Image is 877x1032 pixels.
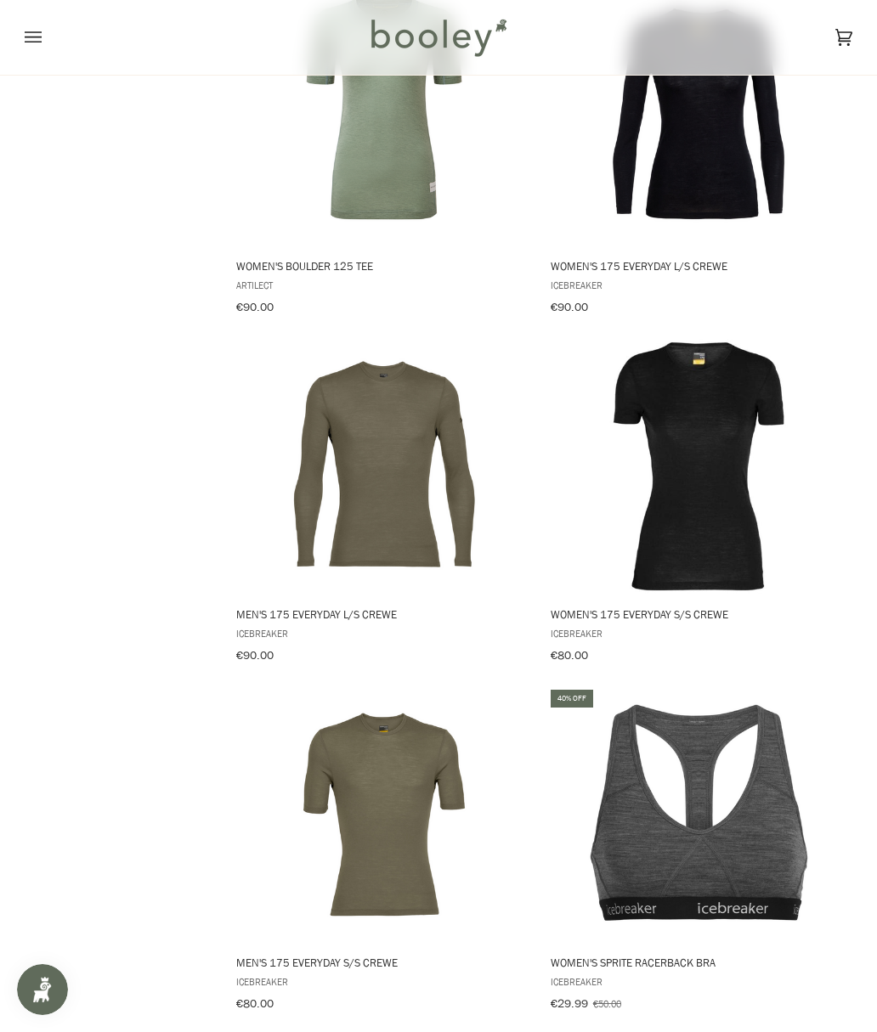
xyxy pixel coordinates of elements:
[551,258,847,274] span: Women's 175 Everyday L/S Crewe
[236,278,533,292] span: Artilect
[236,626,533,640] span: Icebreaker
[551,647,588,663] span: €80.00
[17,964,68,1015] iframe: Button to open loyalty program pop-up
[236,995,274,1012] span: €80.00
[234,339,535,668] a: Men's 175 Everyday L/S Crewe
[551,278,847,292] span: Icebreaker
[257,339,512,594] img: Icebreaker Men's 175 Everyday L/S Crewe Loden - Booley Galway
[551,955,847,970] span: Women's Sprite Racerback Bra
[236,606,533,622] span: Men's 175 Everyday L/S Crewe
[548,339,850,668] a: Women's 175 Everyday S/S Crewe
[551,995,588,1012] span: €29.99
[236,955,533,970] span: Men's 175 Everyday S/S Crewe
[571,687,826,942] img: Icebreaker Women's Sprite Racerback Bra Gritstone Heather / Black - Booley Galway
[551,974,847,989] span: Icebreaker
[257,687,512,942] img: Icebreaker Men's 175 Everyday S/S Crewe Loden - Booley Galway
[236,258,533,274] span: Women's Boulder 125 Tee
[551,690,593,708] div: 40% off
[551,606,847,622] span: Women's 175 Everyday S/S Crewe
[236,974,533,989] span: Icebreaker
[571,339,826,594] img: Icebreaker Women's 175 Everyday S/S Crewe Black - Booley Galway
[234,687,535,1017] a: Men's 175 Everyday S/S Crewe
[551,626,847,640] span: Icebreaker
[593,996,621,1011] span: €50.00
[364,13,512,62] img: Booley
[236,647,274,663] span: €90.00
[548,687,850,1017] a: Women's Sprite Racerback Bra
[551,299,588,315] span: €90.00
[236,299,274,315] span: €90.00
